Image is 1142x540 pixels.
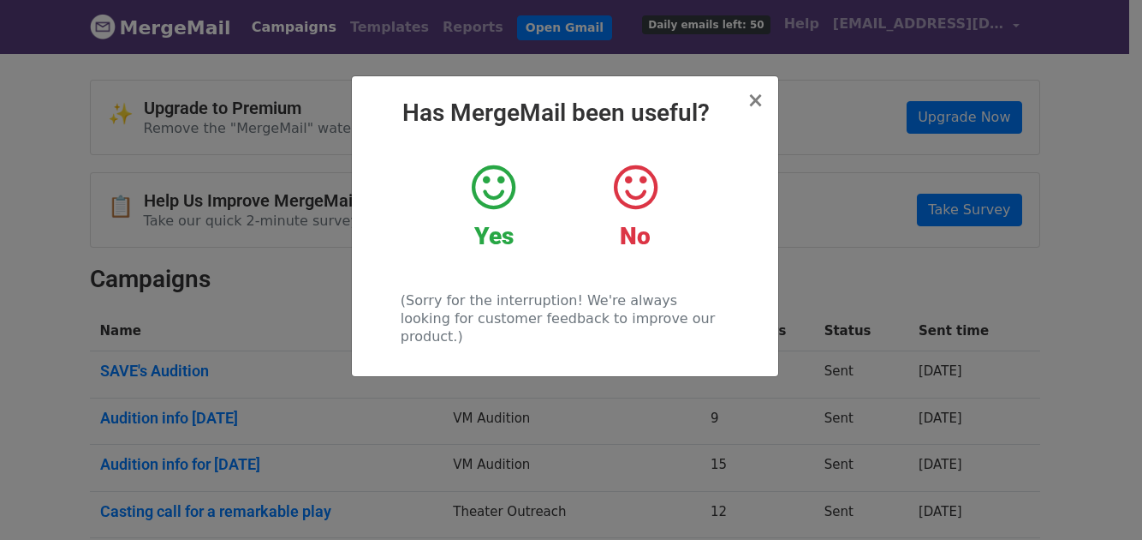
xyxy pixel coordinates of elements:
[366,99,764,128] h2: Has MergeMail been useful?
[746,90,764,111] button: Close
[577,162,693,251] a: No
[474,222,514,250] strong: Yes
[401,291,729,345] p: (Sorry for the interruption! We're always looking for customer feedback to improve our product.)
[436,162,551,251] a: Yes
[746,88,764,112] span: ×
[620,222,651,250] strong: No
